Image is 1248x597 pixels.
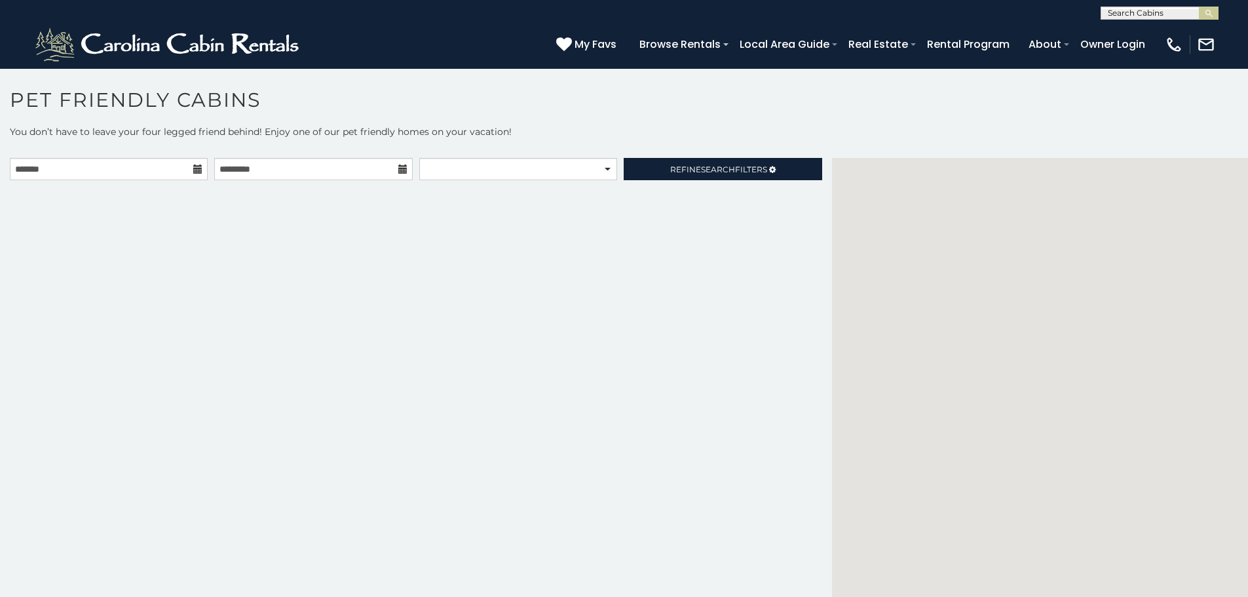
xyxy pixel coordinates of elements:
[556,36,620,53] a: My Favs
[1074,33,1152,56] a: Owner Login
[733,33,836,56] a: Local Area Guide
[1165,35,1183,54] img: phone-regular-white.png
[575,36,616,52] span: My Favs
[633,33,727,56] a: Browse Rentals
[842,33,915,56] a: Real Estate
[33,25,305,64] img: White-1-2.png
[920,33,1016,56] a: Rental Program
[670,164,767,174] span: Refine Filters
[1022,33,1068,56] a: About
[1197,35,1215,54] img: mail-regular-white.png
[624,158,822,180] a: RefineSearchFilters
[701,164,735,174] span: Search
